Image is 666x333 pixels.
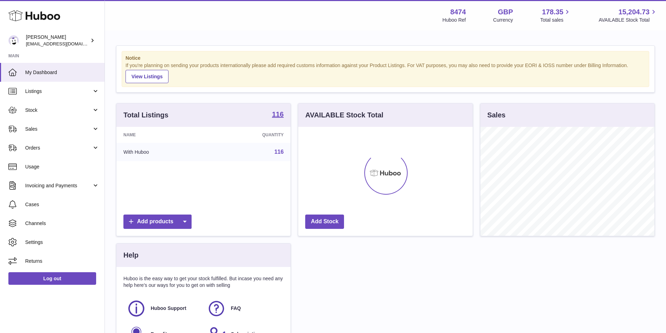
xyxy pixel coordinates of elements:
a: 116 [274,149,284,155]
h3: Total Listings [123,110,169,120]
span: Stock [25,107,92,114]
span: Usage [25,164,99,170]
span: Returns [25,258,99,265]
a: 178.35 Total sales [540,7,571,23]
img: orders@neshealth.com [8,35,19,46]
th: Name [116,127,208,143]
h3: AVAILABLE Stock Total [305,110,383,120]
span: 15,204.73 [618,7,650,17]
h3: Sales [487,110,506,120]
span: FAQ [231,305,241,312]
p: Huboo is the easy way to get your stock fulfilled. But incase you need any help here's our ways f... [123,275,284,289]
span: Listings [25,88,92,95]
strong: Notice [126,55,645,61]
a: Log out [8,272,96,285]
a: FAQ [207,299,280,318]
span: Orders [25,145,92,151]
span: My Dashboard [25,69,99,76]
span: Total sales [540,17,571,23]
div: [PERSON_NAME] [26,34,89,47]
strong: GBP [498,7,513,17]
a: Huboo Support [127,299,200,318]
div: Huboo Ref [443,17,466,23]
td: With Huboo [116,143,208,161]
span: 178.35 [542,7,563,17]
a: View Listings [126,70,169,83]
a: 15,204.73 AVAILABLE Stock Total [599,7,658,23]
span: Sales [25,126,92,132]
span: [EMAIL_ADDRESS][DOMAIN_NAME] [26,41,103,46]
h3: Help [123,251,138,260]
div: Currency [493,17,513,23]
span: Settings [25,239,99,246]
span: AVAILABLE Stock Total [599,17,658,23]
div: If you're planning on sending your products internationally please add required customs informati... [126,62,645,83]
th: Quantity [208,127,291,143]
a: Add Stock [305,215,344,229]
strong: 116 [272,111,284,118]
span: Cases [25,201,99,208]
span: Huboo Support [151,305,186,312]
a: 116 [272,111,284,119]
span: Invoicing and Payments [25,182,92,189]
span: Channels [25,220,99,227]
strong: 8474 [450,7,466,17]
a: Add products [123,215,192,229]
